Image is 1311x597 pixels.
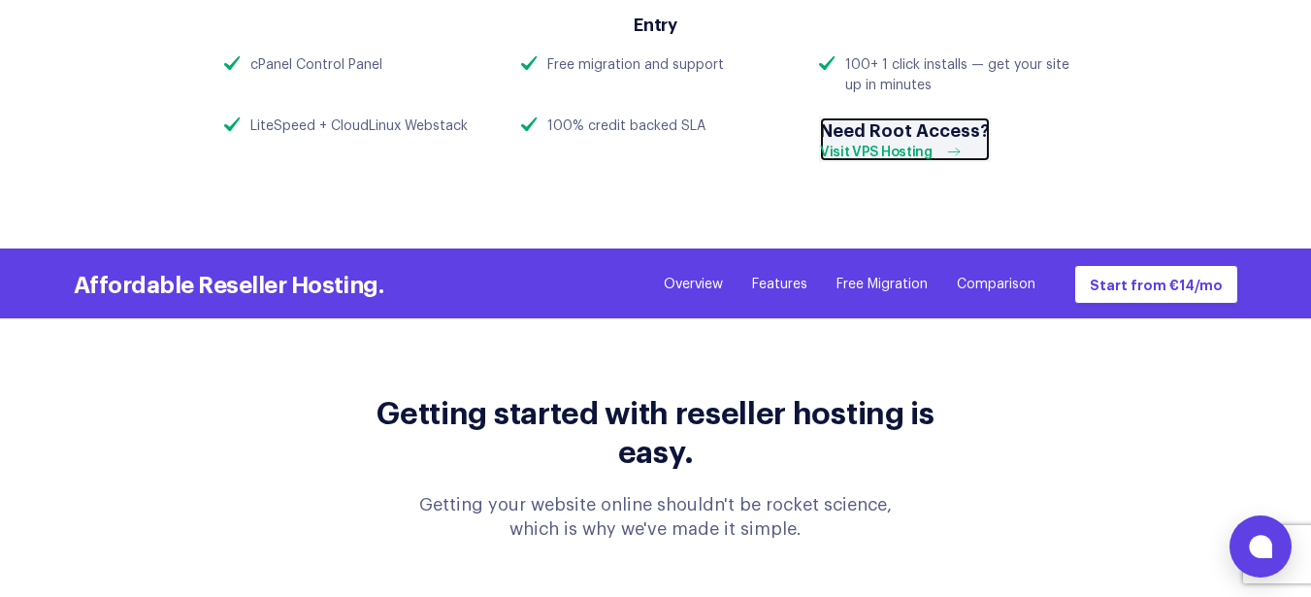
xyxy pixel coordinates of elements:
[819,116,991,162] a: Need Root Access?Visit VPS Hosting
[1074,265,1238,304] a: Start from €14/mo
[547,116,705,137] div: 100% credit backed SLA
[74,269,384,297] h3: Affordable Reseller Hosting.
[664,275,723,294] a: Overview
[250,55,382,76] div: cPanel Control Panel
[224,13,1088,35] h3: Entry
[820,145,971,161] div: Visit VPS Hosting
[547,55,724,76] div: Free migration and support
[341,493,971,542] div: Getting your website online shouldn't be rocket science, which is why we've made it simple.
[341,391,971,469] h2: Getting started with reseller hosting is easy.
[1229,515,1292,578] button: Open chat window
[820,117,990,142] h4: Need Root Access?
[836,275,928,294] a: Free Migration
[250,116,468,137] div: LiteSpeed + CloudLinux Webstack
[845,55,1088,96] div: 100+ 1 click installs — get your site up in minutes
[752,275,807,294] a: Features
[957,275,1035,294] a: Comparison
